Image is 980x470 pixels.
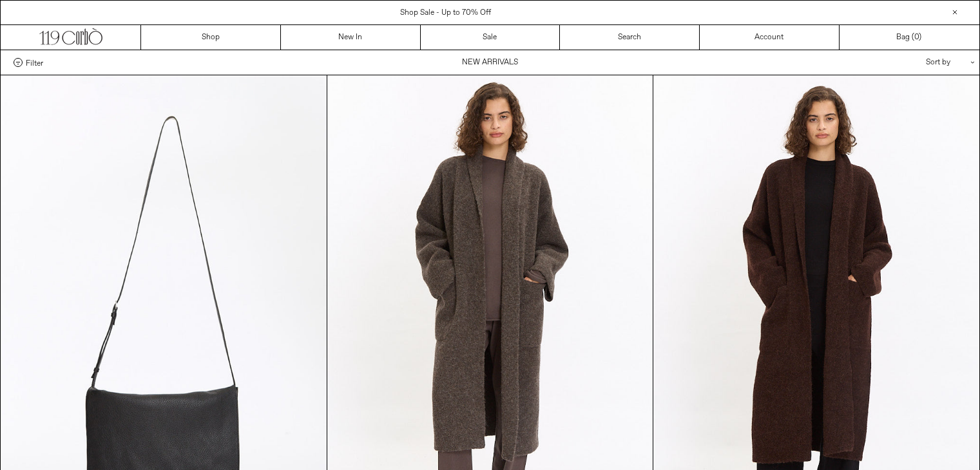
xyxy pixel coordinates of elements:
span: Filter [26,58,43,67]
a: Shop Sale - Up to 70% Off [400,8,491,18]
a: Sale [421,25,561,50]
a: Bag () [840,25,979,50]
span: ) [914,32,921,43]
a: Account [700,25,840,50]
a: Shop [141,25,281,50]
span: 0 [914,32,919,42]
a: Search [560,25,700,50]
div: Sort by [850,50,966,75]
a: New In [281,25,421,50]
